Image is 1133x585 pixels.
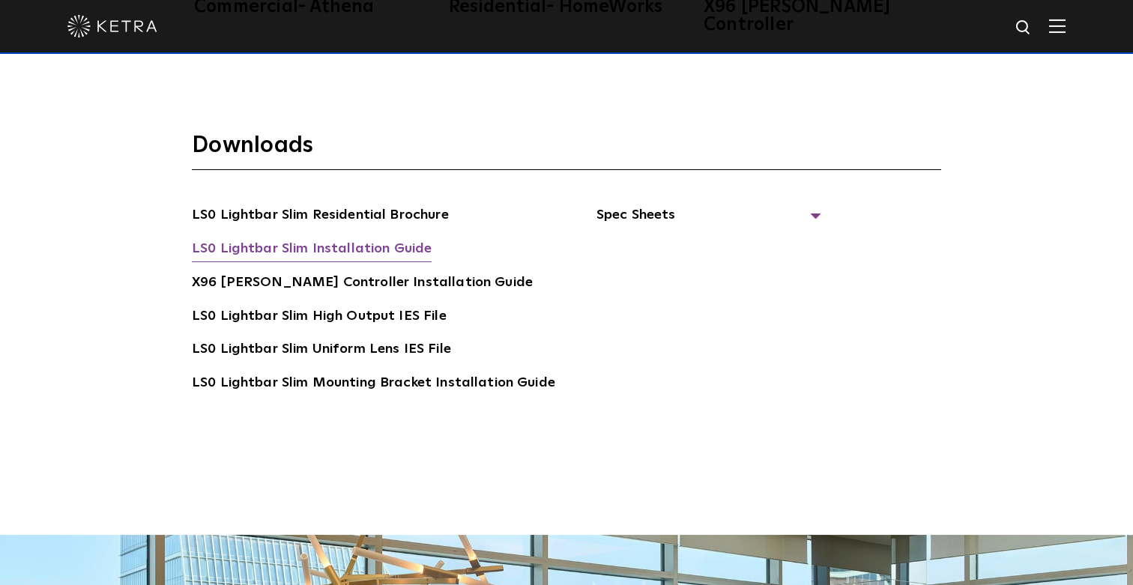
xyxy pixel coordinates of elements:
a: LS0 Lightbar Slim Uniform Lens IES File [192,339,451,363]
img: Hamburger%20Nav.svg [1049,19,1066,33]
img: ketra-logo-2019-white [67,15,157,37]
a: LS0 Lightbar Slim Residential Brochure [192,204,449,228]
a: LS0 Lightbar Slim Mounting Bracket Installation Guide [192,372,555,396]
a: LS0 Lightbar Slim Installation Guide [192,238,432,262]
h3: Downloads [192,131,941,170]
a: X96 [PERSON_NAME] Controller Installation Guide [192,272,533,296]
a: LS0 Lightbar Slim High Output IES File [192,306,447,330]
span: Spec Sheets [596,204,821,237]
img: search icon [1015,19,1033,37]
